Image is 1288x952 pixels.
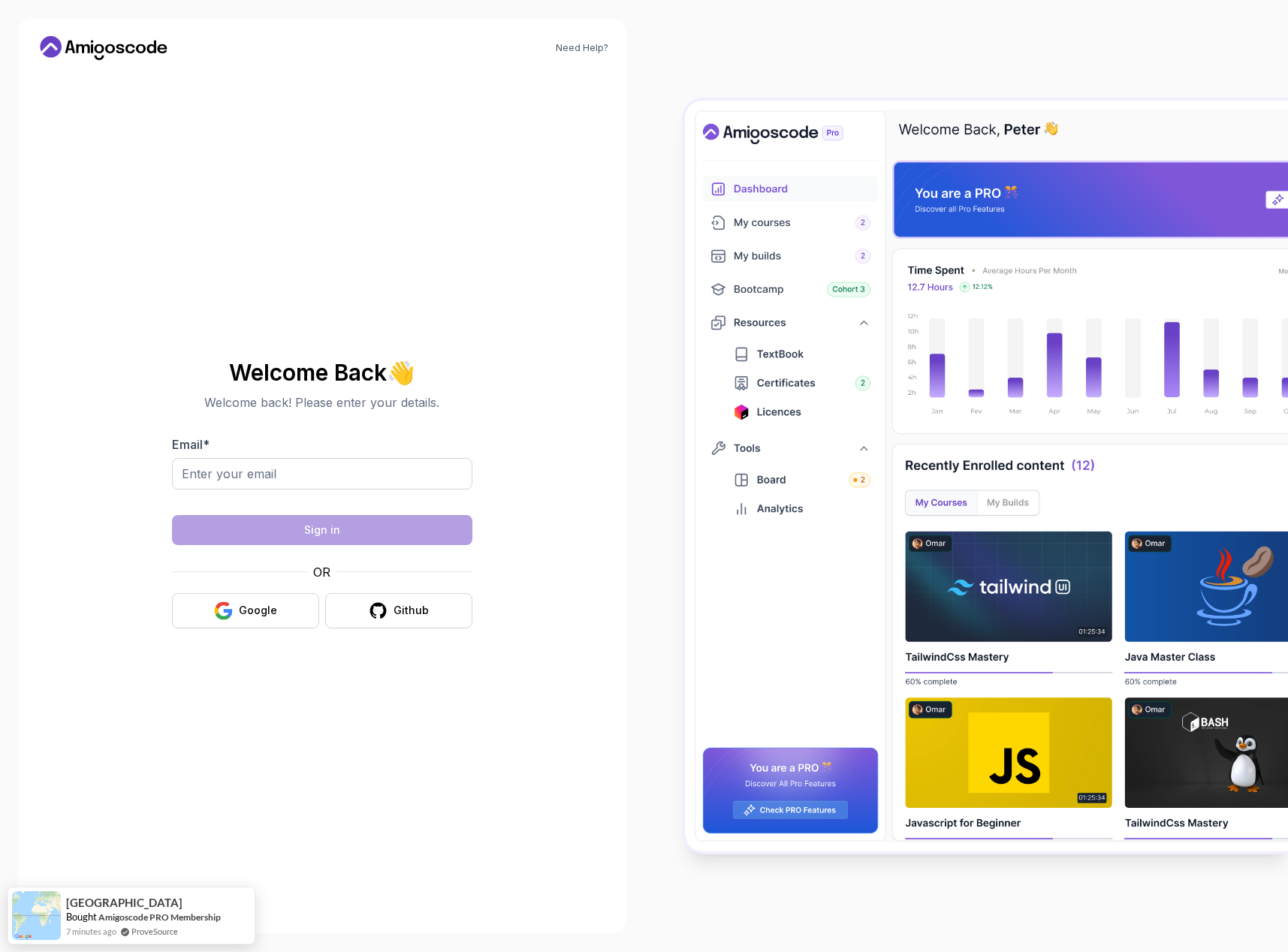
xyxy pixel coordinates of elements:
a: Home link [36,36,171,60]
a: ProveSource [131,926,178,936]
img: Amigoscode Dashboard [685,101,1288,851]
p: Welcome back! Please enter your details. [172,393,472,411]
span: Bought [66,911,97,923]
a: Need Help? [556,42,608,54]
div: Sign in [304,523,340,538]
p: OR [313,563,330,581]
h2: Welcome Back [172,360,472,384]
img: provesource social proof notification image [12,891,61,940]
input: Enter your email [172,458,472,490]
span: [GEOGRAPHIC_DATA] [66,896,182,909]
div: Github [394,603,429,618]
label: Email * [172,437,210,452]
button: Sign in [172,515,472,545]
a: Amigoscode PRO Membership [98,911,221,923]
button: Github [325,593,472,628]
button: Google [172,593,319,628]
div: Google [239,603,277,618]
span: 7 minutes ago [66,925,116,938]
span: 👋 [385,356,419,388]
